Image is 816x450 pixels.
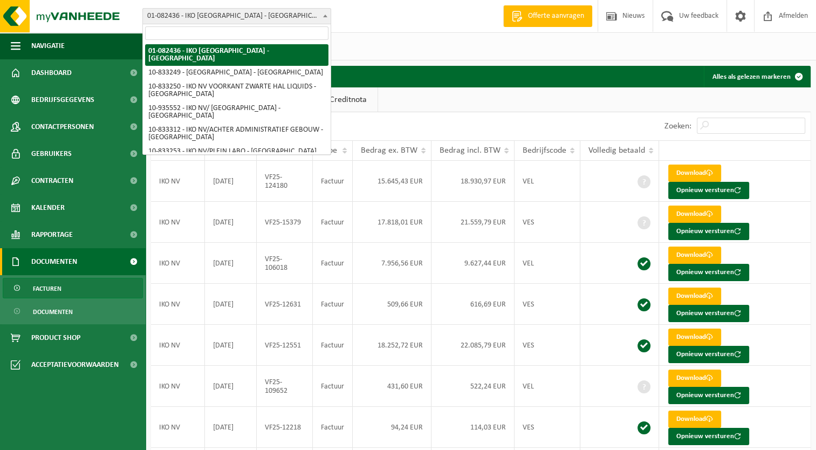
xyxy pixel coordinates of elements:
[31,59,72,86] span: Dashboard
[145,101,328,123] li: 10-935552 - IKO NV/ [GEOGRAPHIC_DATA] - [GEOGRAPHIC_DATA]
[668,288,721,305] a: Download
[205,161,257,202] td: [DATE]
[668,182,749,199] button: Opnieuw versturen
[515,284,580,325] td: VES
[205,366,257,407] td: [DATE]
[515,366,580,407] td: VEL
[668,264,749,281] button: Opnieuw versturen
[151,243,205,284] td: IKO NV
[313,407,353,448] td: Factuur
[503,5,592,27] a: Offerte aanvragen
[205,243,257,284] td: [DATE]
[33,278,61,299] span: Facturen
[145,123,328,145] li: 10-833312 - IKO NV/ACHTER ADMINISTRATIEF GEBOUW - [GEOGRAPHIC_DATA]
[151,284,205,325] td: IKO NV
[257,202,313,243] td: VF25-15379
[31,167,73,194] span: Contracten
[31,248,77,275] span: Documenten
[145,80,328,101] li: 10-833250 - IKO NV VOORKANT ZWARTE HAL LIQUIDS - [GEOGRAPHIC_DATA]
[205,202,257,243] td: [DATE]
[31,221,73,248] span: Rapportage
[3,278,143,298] a: Facturen
[31,32,65,59] span: Navigatie
[257,284,313,325] td: VF25-12631
[145,145,328,159] li: 10-833253 - IKO NV/PLEIN LABO - [GEOGRAPHIC_DATA]
[205,325,257,366] td: [DATE]
[361,146,417,155] span: Bedrag ex. BTW
[151,202,205,243] td: IKO NV
[515,202,580,243] td: VES
[143,9,331,24] span: 01-082436 - IKO NV - ANTWERPEN
[257,161,313,202] td: VF25-124180
[668,346,749,363] button: Opnieuw versturen
[257,407,313,448] td: VF25-12218
[523,146,566,155] span: Bedrijfscode
[313,243,353,284] td: Factuur
[313,161,353,202] td: Factuur
[431,407,515,448] td: 114,03 EUR
[257,325,313,366] td: VF25-12551
[205,284,257,325] td: [DATE]
[353,284,431,325] td: 509,66 EUR
[431,284,515,325] td: 616,69 EUR
[145,44,328,66] li: 01-082436 - IKO [GEOGRAPHIC_DATA] - [GEOGRAPHIC_DATA]
[431,366,515,407] td: 522,24 EUR
[353,161,431,202] td: 15.645,43 EUR
[515,161,580,202] td: VEL
[515,325,580,366] td: VES
[31,194,65,221] span: Kalender
[313,366,353,407] td: Factuur
[668,206,721,223] a: Download
[145,66,328,80] li: 10-833249 - [GEOGRAPHIC_DATA] - [GEOGRAPHIC_DATA]
[31,140,72,167] span: Gebruikers
[440,146,500,155] span: Bedrag incl. BTW
[31,113,94,140] span: Contactpersonen
[319,87,378,112] a: Creditnota
[257,366,313,407] td: VF25-109652
[431,161,515,202] td: 18.930,97 EUR
[353,325,431,366] td: 18.252,72 EUR
[431,202,515,243] td: 21.559,79 EUR
[151,161,205,202] td: IKO NV
[668,411,721,428] a: Download
[353,407,431,448] td: 94,24 EUR
[257,243,313,284] td: VF25-106018
[668,428,749,445] button: Opnieuw versturen
[151,325,205,366] td: IKO NV
[668,223,749,240] button: Opnieuw versturen
[353,202,431,243] td: 17.818,01 EUR
[313,202,353,243] td: Factuur
[33,302,73,322] span: Documenten
[3,301,143,322] a: Documenten
[588,146,645,155] span: Volledig betaald
[668,370,721,387] a: Download
[664,122,691,131] label: Zoeken:
[353,366,431,407] td: 431,60 EUR
[151,407,205,448] td: IKO NV
[431,243,515,284] td: 9.627,44 EUR
[31,86,94,113] span: Bedrijfsgegevens
[704,66,810,87] button: Alles als gelezen markeren
[668,305,749,322] button: Opnieuw versturen
[31,351,119,378] span: Acceptatievoorwaarden
[668,165,721,182] a: Download
[205,407,257,448] td: [DATE]
[668,247,721,264] a: Download
[313,325,353,366] td: Factuur
[431,325,515,366] td: 22.085,79 EUR
[668,387,749,404] button: Opnieuw versturen
[31,324,80,351] span: Product Shop
[525,11,587,22] span: Offerte aanvragen
[142,8,331,24] span: 01-082436 - IKO NV - ANTWERPEN
[515,243,580,284] td: VEL
[313,284,353,325] td: Factuur
[151,366,205,407] td: IKO NV
[668,329,721,346] a: Download
[515,407,580,448] td: VES
[353,243,431,284] td: 7.956,56 EUR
